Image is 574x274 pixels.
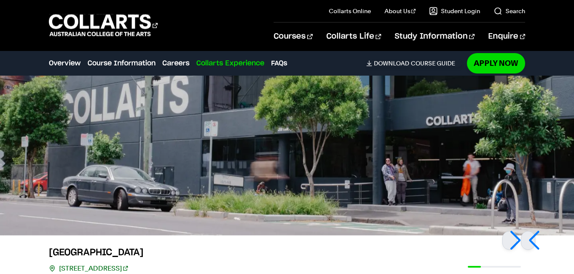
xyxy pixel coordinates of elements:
[274,23,312,51] a: Courses
[196,58,264,68] a: Collarts Experience
[395,23,475,51] a: Study Information
[49,246,150,259] h3: [GEOGRAPHIC_DATA]
[374,59,409,67] span: Download
[329,7,371,15] a: Collarts Online
[162,58,189,68] a: Careers
[385,7,416,15] a: About Us
[326,23,381,51] a: Collarts Life
[467,53,525,73] a: Apply Now
[494,7,525,15] a: Search
[366,59,462,67] a: DownloadCourse Guide
[49,13,158,37] div: Go to homepage
[88,58,156,68] a: Course Information
[429,7,480,15] a: Student Login
[488,23,525,51] a: Enquire
[271,58,287,68] a: FAQs
[49,58,81,68] a: Overview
